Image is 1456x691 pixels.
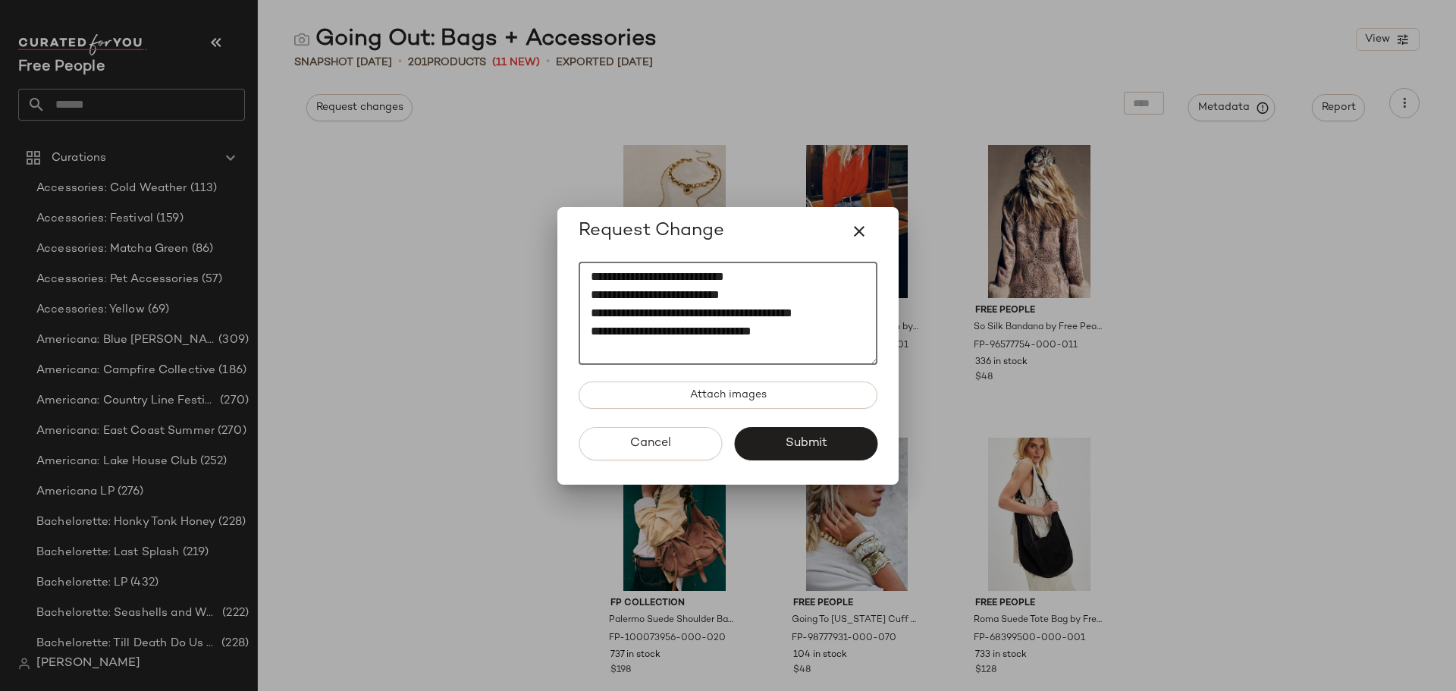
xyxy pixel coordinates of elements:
button: Attach images [579,382,877,409]
span: Cancel [629,436,671,451]
span: Request Change [579,219,724,243]
button: Cancel [579,427,722,460]
span: Submit [784,436,827,451]
span: Attach images [689,389,767,401]
button: Submit [734,427,877,460]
